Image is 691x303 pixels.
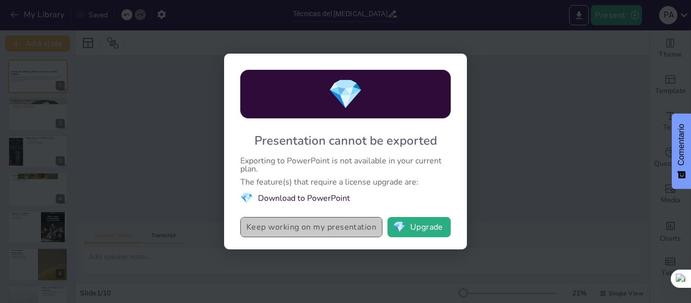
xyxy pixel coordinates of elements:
div: Exporting to PowerPoint is not available in your current plan. [240,157,451,173]
span: diamond [240,191,253,205]
div: Presentation cannot be exported [254,133,437,149]
div: The feature(s) that require a license upgrade are: [240,178,451,186]
button: diamondUpgrade [387,217,451,237]
font: Comentario [677,124,685,166]
button: Keep working on my presentation [240,217,382,237]
button: Comentarios - Mostrar encuesta [672,114,691,189]
li: Download to PowerPoint [240,191,451,205]
span: diamond [328,75,363,114]
span: diamond [393,222,406,232]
